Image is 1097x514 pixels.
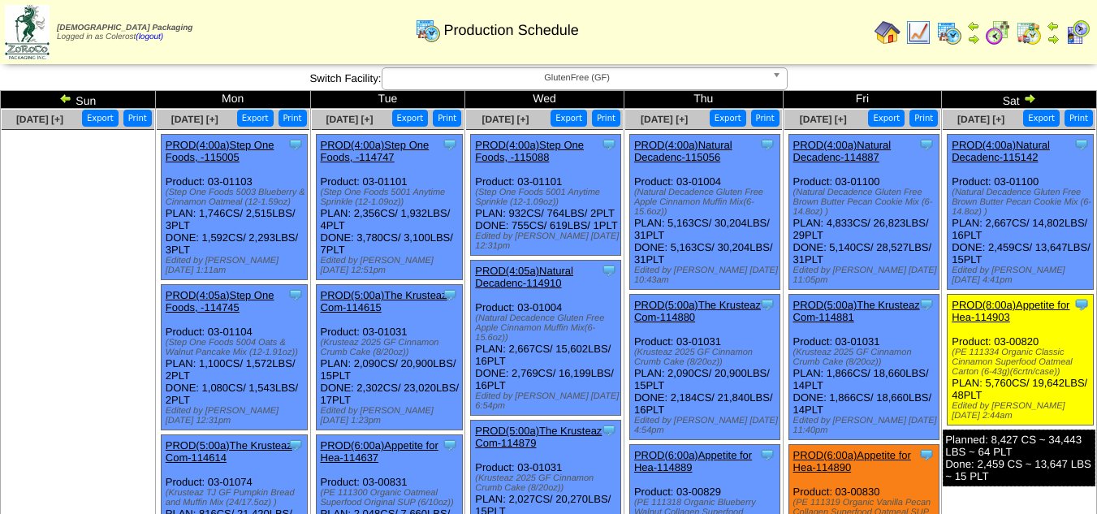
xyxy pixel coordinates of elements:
div: (Natural Decadence Gluten Free Brown Butter Pecan Cookie Mix (6-14.8oz) ) [952,188,1093,217]
img: Tooltip [287,136,304,153]
a: PROD(4:00a)Step One Foods, -115088 [475,139,584,163]
img: line_graph.gif [905,19,931,45]
button: Export [551,110,587,127]
div: Product: 03-01101 PLAN: 932CS / 764LBS / 2PLT DONE: 755CS / 619LBS / 1PLT [471,135,621,256]
div: Product: 03-01100 PLAN: 2,667CS / 14,802LBS / 16PLT DONE: 2,459CS / 13,647LBS / 15PLT [948,135,1094,290]
div: Product: 03-01031 PLAN: 1,866CS / 18,660LBS / 14PLT DONE: 1,866CS / 18,660LBS / 14PLT [788,295,939,440]
div: Edited by [PERSON_NAME] [DATE] 11:05pm [793,266,939,285]
div: (Krusteaz 2025 GF Cinnamon Crumb Cake (8/20oz)) [634,348,780,367]
td: Sun [1,91,156,109]
button: Export [392,110,429,127]
div: (Natural Decadence Gluten Free Brown Butter Pecan Cookie Mix (6-14.8oz) ) [793,188,939,217]
span: Production Schedule [444,22,579,39]
div: Edited by [PERSON_NAME] [DATE] 4:54pm [634,416,780,435]
a: PROD(4:05a)Natural Decadenc-114910 [475,265,573,289]
img: Tooltip [287,287,304,303]
button: Print [279,110,307,127]
img: Tooltip [442,437,458,453]
a: PROD(4:00a)Natural Decadenc-114887 [793,139,892,163]
a: PROD(6:00a)Appetite for Hea-114637 [321,439,438,464]
div: Product: 03-01004 PLAN: 5,163CS / 30,204LBS / 31PLT DONE: 5,163CS / 30,204LBS / 31PLT [629,135,780,290]
td: Sat [942,91,1097,109]
a: PROD(4:00a)Step One Foods, -115005 [166,139,274,163]
img: arrowright.gif [1023,92,1036,105]
img: arrowleft.gif [1047,19,1060,32]
div: Product: 03-01031 PLAN: 2,090CS / 20,900LBS / 15PLT DONE: 2,184CS / 21,840LBS / 16PLT [629,295,780,440]
img: Tooltip [287,437,304,453]
img: arrowright.gif [1047,32,1060,45]
img: Tooltip [918,447,935,463]
img: Tooltip [442,287,458,303]
div: (Step One Foods 5001 Anytime Sprinkle (12-1.09oz)) [321,188,462,207]
button: Print [751,110,780,127]
button: Export [868,110,905,127]
span: [DATE] [+] [800,114,847,125]
img: Tooltip [601,262,617,279]
button: Export [237,110,274,127]
a: [DATE] [+] [326,114,373,125]
div: (Step One Foods 5004 Oats & Walnut Pancake Mix (12-1.91oz)) [166,338,307,357]
img: Tooltip [601,136,617,153]
div: (Step One Foods 5001 Anytime Sprinkle (12-1.09oz)) [475,188,620,207]
img: zoroco-logo-small.webp [5,5,50,59]
button: Print [1065,110,1093,127]
div: (PE 111300 Organic Oatmeal Superfood Original SUP (6/10oz)) [321,488,462,508]
a: PROD(4:00a)Natural Decadenc-115142 [952,139,1050,163]
button: Export [1023,110,1060,127]
a: [DATE] [+] [957,114,1004,125]
a: [DATE] [+] [482,114,529,125]
a: PROD(6:00a)Appetite for Hea-114889 [634,449,752,473]
button: Print [123,110,152,127]
button: Export [710,110,746,127]
a: [DATE] [+] [171,114,218,125]
a: [DATE] [+] [16,114,63,125]
button: Export [82,110,119,127]
div: Edited by [PERSON_NAME] [DATE] 11:40pm [793,416,939,435]
img: arrowleft.gif [59,92,72,105]
img: Tooltip [759,296,775,313]
img: Tooltip [918,296,935,313]
img: home.gif [875,19,900,45]
img: Tooltip [442,136,458,153]
img: calendarcustomer.gif [1065,19,1091,45]
div: Product: 03-01103 PLAN: 1,746CS / 2,515LBS / 3PLT DONE: 1,592CS / 2,293LBS / 3PLT [161,135,307,280]
div: (Krusteaz 2025 GF Cinnamon Crumb Cake (8/20oz)) [793,348,939,367]
div: Edited by [PERSON_NAME] [DATE] 6:54pm [475,391,620,411]
img: calendarprod.gif [415,17,441,43]
img: calendarinout.gif [1016,19,1042,45]
img: Tooltip [759,136,775,153]
div: (PE 111334 Organic Classic Cinnamon Superfood Oatmeal Carton (6-43g)(6crtn/case)) [952,348,1093,377]
a: [DATE] [+] [641,114,688,125]
a: PROD(5:00a)The Krusteaz Com-114880 [634,299,761,323]
span: [DEMOGRAPHIC_DATA] Packaging [57,24,192,32]
div: Product: 03-01100 PLAN: 4,833CS / 26,823LBS / 29PLT DONE: 5,140CS / 28,527LBS / 31PLT [788,135,939,290]
a: PROD(8:00a)Appetite for Hea-114903 [952,299,1069,323]
img: Tooltip [1073,136,1090,153]
button: Print [909,110,938,127]
td: Mon [155,91,310,109]
span: Logged in as Colerost [57,24,192,41]
div: Edited by [PERSON_NAME] [DATE] 1:11am [166,256,307,275]
a: PROD(4:00a)Step One Foods, -114747 [321,139,430,163]
div: (Step One Foods 5003 Blueberry & Cinnamon Oatmeal (12-1.59oz) [166,188,307,207]
div: Edited by [PERSON_NAME] [DATE] 12:31pm [475,231,620,251]
a: PROD(5:00a)The Krusteaz Com-114881 [793,299,920,323]
div: Edited by [PERSON_NAME] [DATE] 12:51pm [321,256,462,275]
div: (Natural Decadence Gluten Free Apple Cinnamon Muffin Mix(6-15.6oz)) [634,188,780,217]
div: Edited by [PERSON_NAME] [DATE] 1:23pm [321,406,462,425]
img: calendarblend.gif [985,19,1011,45]
img: arrowright.gif [967,32,980,45]
img: Tooltip [918,136,935,153]
div: (Krusteaz TJ GF Pumpkin Bread and Muffin Mix (24/17.5oz) ) [166,488,307,508]
td: Thu [624,91,783,109]
a: PROD(4:00a)Natural Decadenc-115056 [634,139,732,163]
div: Planned: 8,427 CS ~ 34,443 LBS ~ 64 PLT Done: 2,459 CS ~ 13,647 LBS ~ 15 PLT [943,430,1095,486]
div: Edited by [PERSON_NAME] [DATE] 10:43am [634,266,780,285]
div: Edited by [PERSON_NAME] [DATE] 12:31pm [166,406,307,425]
